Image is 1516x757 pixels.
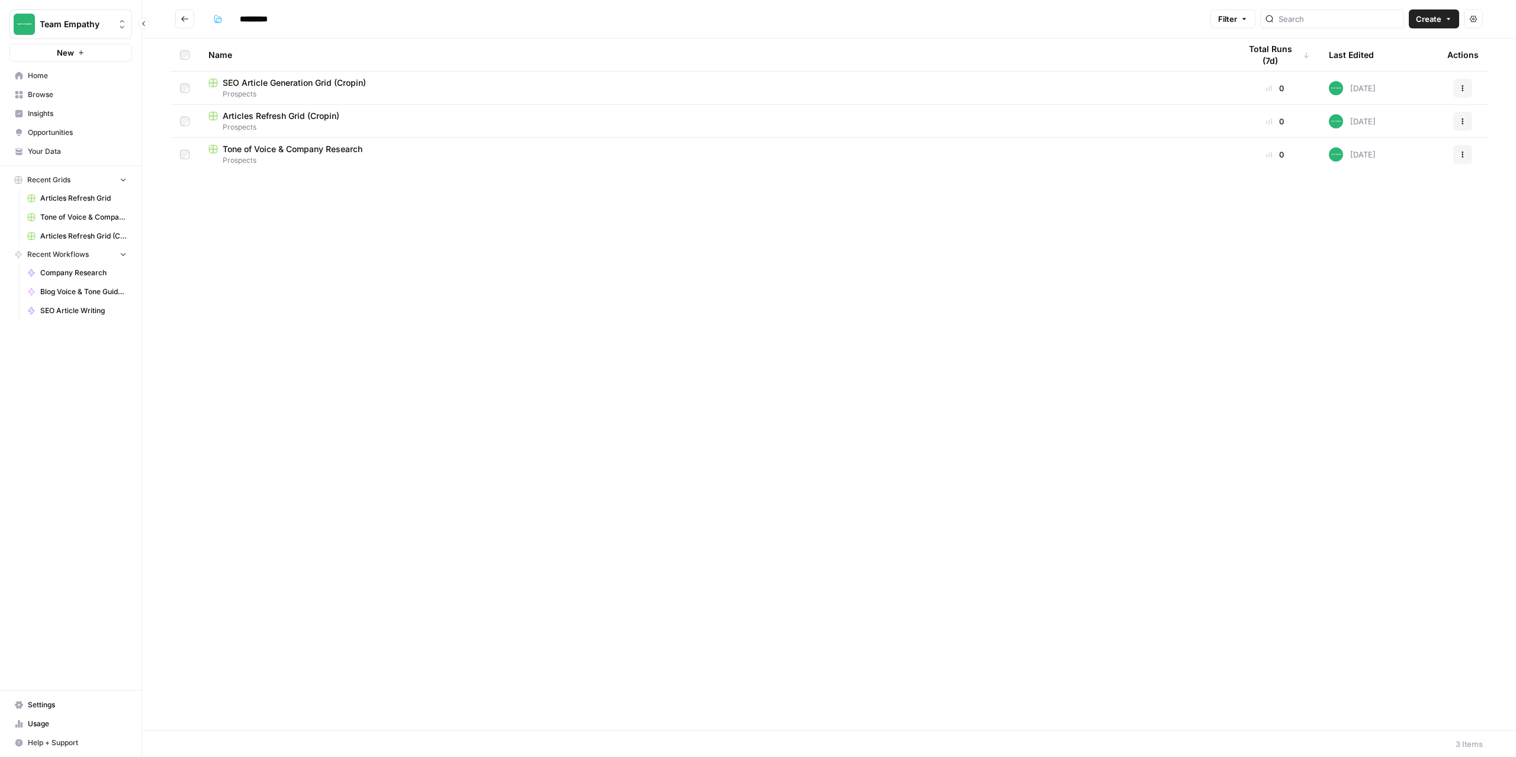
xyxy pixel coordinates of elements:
span: Articles Refresh Grid (Cropin) [40,231,127,241]
span: Recent Workflows [27,249,89,260]
a: Browse [9,85,132,104]
button: Recent Grids [9,171,132,189]
button: Recent Workflows [9,246,132,263]
div: Actions [1447,38,1479,71]
div: 3 Items [1456,738,1483,750]
span: Articles Refresh Grid [40,193,127,204]
button: Filter [1210,9,1255,28]
span: Usage [28,719,127,729]
span: SEO Article Generation Grid (Cropin) [223,77,366,89]
img: wwg0kvabo36enf59sssm51gfoc5r [1329,147,1343,162]
div: [DATE] [1329,147,1376,162]
div: 0 [1240,82,1310,94]
div: 0 [1240,115,1310,127]
span: Blog Voice & Tone Guidelines [40,286,127,297]
img: wwg0kvabo36enf59sssm51gfoc5r [1329,81,1343,95]
span: Company Research [40,268,127,278]
div: Total Runs (7d) [1240,38,1310,71]
span: Filter [1218,13,1237,25]
button: New [9,44,132,62]
span: Create [1416,13,1441,25]
a: Tone of Voice & Company ResearchProspects [208,143,1221,166]
a: Settings [9,695,132,714]
a: Your Data [9,142,132,161]
div: 0 [1240,149,1310,160]
span: SEO Article Writing [40,305,127,316]
span: Prospects [208,89,1221,99]
a: Opportunities [9,123,132,142]
a: Company Research [22,263,132,282]
a: Usage [9,714,132,733]
a: Blog Voice & Tone Guidelines [22,282,132,301]
span: Browse [28,89,127,100]
span: Prospects [208,155,1221,166]
img: Team Empathy Logo [14,14,35,35]
div: [DATE] [1329,81,1376,95]
span: Settings [28,700,127,710]
a: Insights [9,104,132,123]
input: Search [1279,13,1399,25]
span: Opportunities [28,127,127,138]
button: Go back [175,9,194,28]
span: Articles Refresh Grid (Cropin) [223,110,339,122]
a: SEO Article Generation Grid (Cropin)Prospects [208,77,1221,99]
a: Tone of Voice & Company Research [22,208,132,227]
a: Home [9,66,132,85]
span: Prospects [208,122,1221,133]
span: Tone of Voice & Company Research [40,212,127,223]
span: Recent Grids [27,175,70,185]
span: Your Data [28,146,127,157]
span: New [57,47,74,59]
img: wwg0kvabo36enf59sssm51gfoc5r [1329,114,1343,128]
button: Create [1409,9,1459,28]
a: Articles Refresh Grid [22,189,132,208]
div: [DATE] [1329,114,1376,128]
span: Insights [28,108,127,119]
div: Last Edited [1329,38,1374,71]
a: Articles Refresh Grid (Cropin)Prospects [208,110,1221,133]
button: Help + Support [9,733,132,752]
span: Help + Support [28,737,127,748]
span: Home [28,70,127,81]
div: Name [208,38,1221,71]
button: Workspace: Team Empathy [9,9,132,39]
a: SEO Article Writing [22,301,132,320]
span: Team Empathy [40,18,111,30]
span: Tone of Voice & Company Research [223,143,362,155]
a: Articles Refresh Grid (Cropin) [22,227,132,246]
